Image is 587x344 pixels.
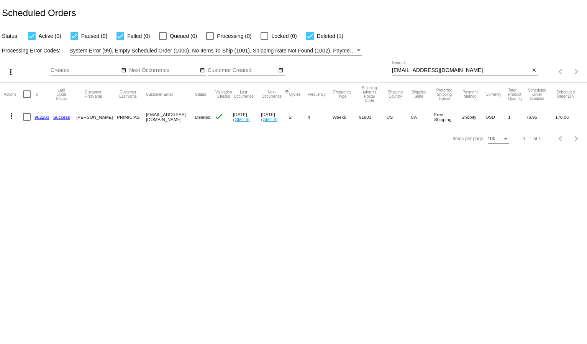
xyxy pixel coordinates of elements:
mat-cell: 4 [308,106,333,128]
mat-cell: Shopify [461,106,485,128]
mat-cell: [DATE] [261,106,289,128]
mat-cell: US [387,106,411,128]
mat-cell: [DATE] [233,106,261,128]
button: Next page [569,64,584,79]
mat-cell: PRIMICIAS [117,106,146,128]
mat-select: Filter by Processing Error Codes [70,46,362,56]
mat-icon: more_vert [7,111,16,121]
button: Change sorting for ShippingState [411,90,427,98]
span: Locked (0) [271,31,297,41]
mat-cell: USD [486,106,508,128]
span: 100 [488,136,495,141]
a: Success [53,115,70,120]
mat-header-cell: Actions [4,83,23,106]
mat-cell: [EMAIL_ADDRESS][DOMAIN_NAME] [146,106,195,128]
mat-cell: Free Shipping [434,106,461,128]
button: Clear [530,67,538,75]
mat-icon: more_vert [6,67,15,77]
button: Change sorting for PreferredShippingOption [434,88,454,101]
button: Change sorting for CurrencyIso [486,92,502,97]
span: Failed (0) [127,31,150,41]
span: Status: [2,33,19,39]
input: Next Occurrence [129,67,198,74]
mat-icon: date_range [121,67,126,74]
mat-icon: date_range [278,67,284,74]
button: Change sorting for Subtotal [526,88,548,101]
button: Change sorting for FrequencyType [333,90,352,98]
button: Change sorting for LastOccurrenceUtc [233,90,254,98]
mat-cell: 2 [289,106,308,128]
mat-icon: date_range [200,67,205,74]
span: Active (0) [39,31,61,41]
button: Change sorting for LastProcessingCycleId [53,88,69,101]
h2: Scheduled Orders [2,8,76,18]
mat-cell: 1 [508,106,526,128]
button: Change sorting for CustomerFirstName [76,90,110,98]
button: Change sorting for LifetimeValue [555,90,576,98]
button: Next page [569,131,584,146]
button: Change sorting for Status [195,92,206,97]
button: Change sorting for Id [34,92,38,97]
a: (GMT-6) [261,117,277,122]
input: Search [392,67,530,74]
span: Queued (0) [170,31,197,41]
mat-cell: 170.06 [555,106,583,128]
span: Paused (0) [81,31,107,41]
span: Deleted [195,115,210,120]
mat-cell: CA [411,106,434,128]
mat-icon: close [531,67,537,74]
mat-cell: Weeks [333,106,359,128]
div: 1 - 1 of 1 [523,136,541,141]
button: Change sorting for Cycles [289,92,301,97]
mat-cell: [PERSON_NAME] [76,106,117,128]
input: Created [51,67,120,74]
button: Change sorting for ShippingCountry [387,90,404,98]
mat-cell: 76.95 [526,106,555,128]
mat-cell: 91803 [359,106,387,128]
button: Change sorting for Frequency [308,92,326,97]
button: Change sorting for CustomerEmail [146,92,173,97]
mat-icon: check [214,112,223,121]
a: (GMT-6) [233,117,249,122]
span: Processing (0) [217,31,251,41]
mat-header-cell: Total Product Quantity [508,83,526,106]
span: Deleted (1) [317,31,343,41]
div: Items per page: [453,136,484,141]
button: Change sorting for ShippingPostcode [359,86,380,103]
button: Change sorting for CustomerLastName [117,90,139,98]
button: Previous page [553,64,569,79]
mat-header-cell: Validation Checks [214,83,233,106]
span: Processing Error Codes: [2,48,61,54]
mat-select: Items per page: [488,136,509,142]
a: 982283 [34,115,49,120]
button: Previous page [553,131,569,146]
button: Change sorting for NextOccurrenceUtc [261,90,282,98]
button: Change sorting for PaymentMethod.Type [461,90,479,98]
input: Customer Created [208,67,277,74]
